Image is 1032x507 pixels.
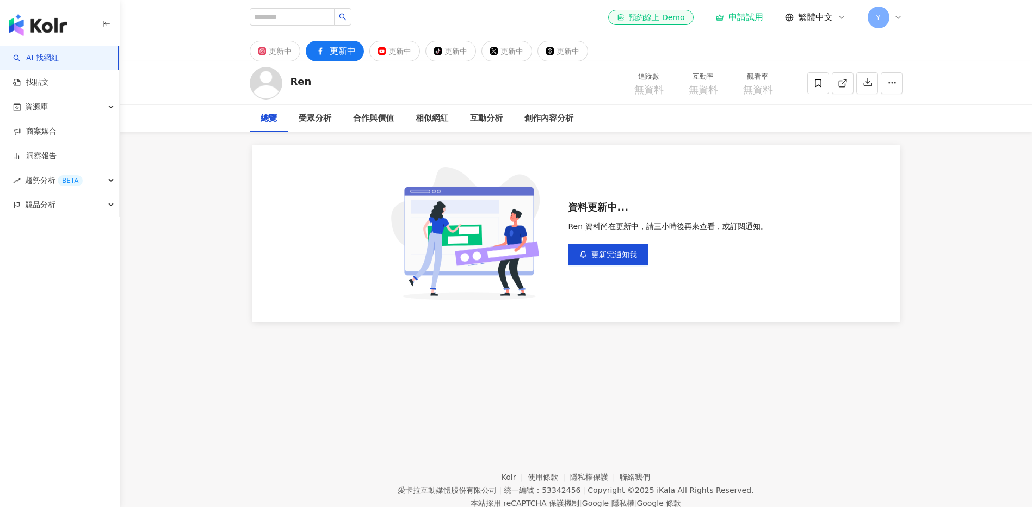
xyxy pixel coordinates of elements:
div: 追蹤數 [628,71,670,82]
div: 更新中 [557,44,579,59]
img: KOL Avatar [250,67,282,100]
div: 統一編號：53342456 [504,486,580,494]
span: 繁體中文 [798,11,833,23]
div: 更新中 [444,44,467,59]
div: 相似網紅 [416,112,448,125]
div: 更新中 [269,44,292,59]
div: 愛卡拉互動媒體股份有限公司 [398,486,497,494]
div: Ren 資料尚在更新中，請三小時後再來查看，或訂閱通知。 [568,222,768,231]
div: 更新中 [330,44,356,59]
a: 商案媒合 [13,126,57,137]
span: 無資料 [689,84,718,95]
div: 受眾分析 [299,112,331,125]
div: 互動分析 [470,112,503,125]
span: rise [13,177,21,184]
span: 競品分析 [25,193,55,217]
img: logo [9,14,67,36]
div: Ren [291,75,312,88]
div: 互動率 [683,71,724,82]
button: 更新中 [250,41,300,61]
a: Kolr [502,473,528,481]
span: search [339,13,347,21]
button: 更新中 [369,41,420,61]
img: subscribe cta [384,167,555,300]
span: Y [876,11,881,23]
a: searchAI 找網紅 [13,53,59,64]
a: 隱私權保護 [570,473,620,481]
a: 預約線上 Demo [608,10,693,25]
span: 趨勢分析 [25,168,83,193]
div: 總覽 [261,112,277,125]
span: | [583,486,585,494]
div: 更新中 [500,44,523,59]
div: 觀看率 [737,71,778,82]
div: 創作內容分析 [524,112,573,125]
a: 聯絡我們 [620,473,650,481]
div: 合作與價值 [353,112,394,125]
button: 更新中 [306,41,364,61]
span: 無資料 [634,84,664,95]
span: 無資料 [743,84,773,95]
a: 找貼文 [13,77,49,88]
a: iKala [657,486,675,494]
a: 使用條款 [528,473,570,481]
a: 申請試用 [715,12,763,23]
button: 更新完通知我 [568,244,648,265]
span: | [499,486,502,494]
button: 更新中 [537,41,588,61]
a: 洞察報告 [13,151,57,162]
div: BETA [58,175,83,186]
button: 更新中 [481,41,532,61]
span: 資源庫 [25,95,48,119]
button: 更新中 [425,41,476,61]
span: 更新完通知我 [591,250,637,259]
div: 預約線上 Demo [617,12,684,23]
div: Copyright © 2025 All Rights Reserved. [588,486,753,494]
div: 資料更新中... [568,202,768,213]
div: 更新中 [388,44,411,59]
